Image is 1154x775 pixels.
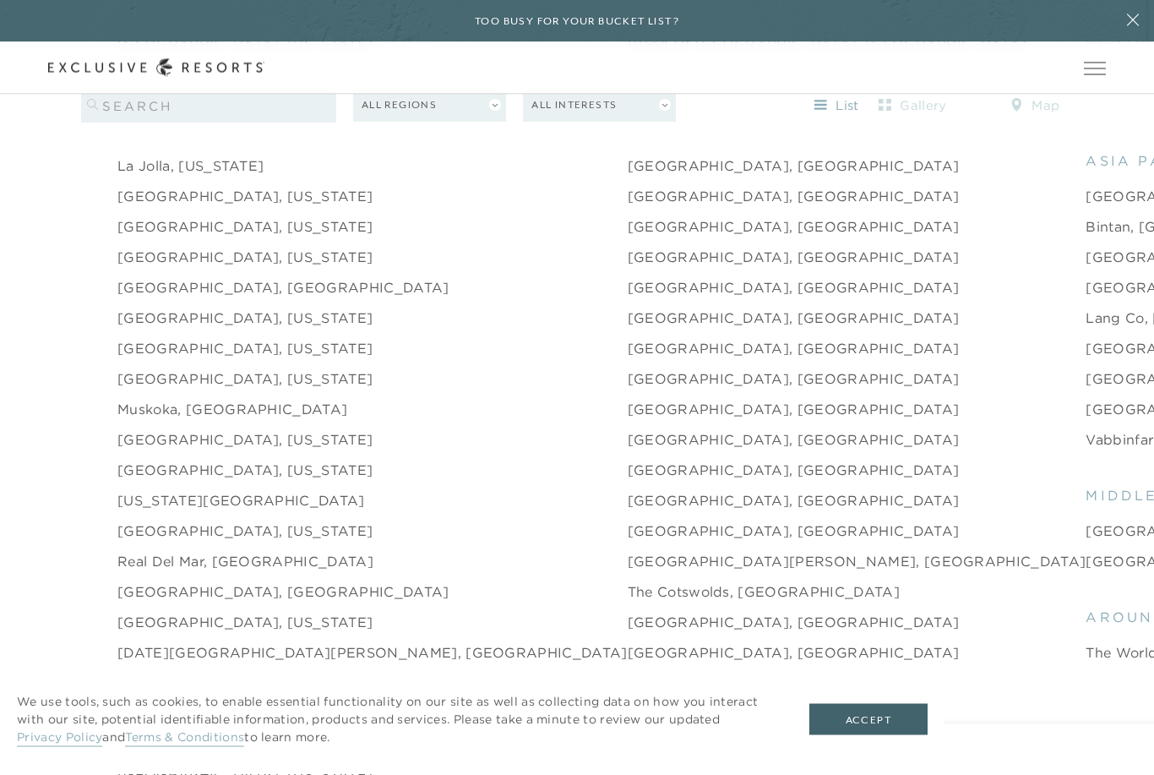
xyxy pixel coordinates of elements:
[628,278,960,298] a: [GEOGRAPHIC_DATA], [GEOGRAPHIC_DATA]
[628,308,960,329] a: [GEOGRAPHIC_DATA], [GEOGRAPHIC_DATA]
[125,729,244,747] a: Terms & Conditions
[628,156,960,177] a: [GEOGRAPHIC_DATA], [GEOGRAPHIC_DATA]
[523,89,676,122] button: All Interests
[628,613,960,633] a: [GEOGRAPHIC_DATA], [GEOGRAPHIC_DATA]
[17,693,776,746] p: We use tools, such as cookies, to enable essential functionality on our site as well as collectin...
[117,643,628,663] a: [DATE][GEOGRAPHIC_DATA][PERSON_NAME], [GEOGRAPHIC_DATA]
[809,704,928,736] button: Accept
[475,14,679,30] h6: Too busy for your bucket list?
[117,400,347,420] a: Muskoka, [GEOGRAPHIC_DATA]
[628,400,960,420] a: [GEOGRAPHIC_DATA], [GEOGRAPHIC_DATA]
[81,89,336,123] input: search
[117,308,373,329] a: [GEOGRAPHIC_DATA], [US_STATE]
[628,217,960,237] a: [GEOGRAPHIC_DATA], [GEOGRAPHIC_DATA]
[798,92,874,119] button: list
[117,461,373,481] a: [GEOGRAPHIC_DATA], [US_STATE]
[628,582,900,603] a: The Cotswolds, [GEOGRAPHIC_DATA]
[1084,63,1106,74] button: Open navigation
[117,187,373,207] a: [GEOGRAPHIC_DATA], [US_STATE]
[117,278,449,298] a: [GEOGRAPHIC_DATA], [GEOGRAPHIC_DATA]
[117,521,373,542] a: [GEOGRAPHIC_DATA], [US_STATE]
[117,613,373,633] a: [GEOGRAPHIC_DATA], [US_STATE]
[874,92,950,119] button: gallery
[628,491,960,511] a: [GEOGRAPHIC_DATA], [GEOGRAPHIC_DATA]
[353,89,506,122] button: All Regions
[628,187,960,207] a: [GEOGRAPHIC_DATA], [GEOGRAPHIC_DATA]
[17,729,102,747] a: Privacy Policy
[117,369,373,390] a: [GEOGRAPHIC_DATA], [US_STATE]
[628,248,960,268] a: [GEOGRAPHIC_DATA], [GEOGRAPHIC_DATA]
[117,582,449,603] a: [GEOGRAPHIC_DATA], [GEOGRAPHIC_DATA]
[628,521,960,542] a: [GEOGRAPHIC_DATA], [GEOGRAPHIC_DATA]
[628,461,960,481] a: [GEOGRAPHIC_DATA], [GEOGRAPHIC_DATA]
[628,339,960,359] a: [GEOGRAPHIC_DATA], [GEOGRAPHIC_DATA]
[117,552,373,572] a: Real del Mar, [GEOGRAPHIC_DATA]
[117,248,373,268] a: [GEOGRAPHIC_DATA], [US_STATE]
[117,491,365,511] a: [US_STATE][GEOGRAPHIC_DATA]
[117,339,373,359] a: [GEOGRAPHIC_DATA], [US_STATE]
[628,430,960,450] a: [GEOGRAPHIC_DATA], [GEOGRAPHIC_DATA]
[117,430,373,450] a: [GEOGRAPHIC_DATA], [US_STATE]
[628,552,1086,572] a: [GEOGRAPHIC_DATA][PERSON_NAME], [GEOGRAPHIC_DATA]
[117,156,264,177] a: La Jolla, [US_STATE]
[628,643,960,663] a: [GEOGRAPHIC_DATA], [GEOGRAPHIC_DATA]
[997,92,1073,119] button: map
[117,217,373,237] a: [GEOGRAPHIC_DATA], [US_STATE]
[628,369,960,390] a: [GEOGRAPHIC_DATA], [GEOGRAPHIC_DATA]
